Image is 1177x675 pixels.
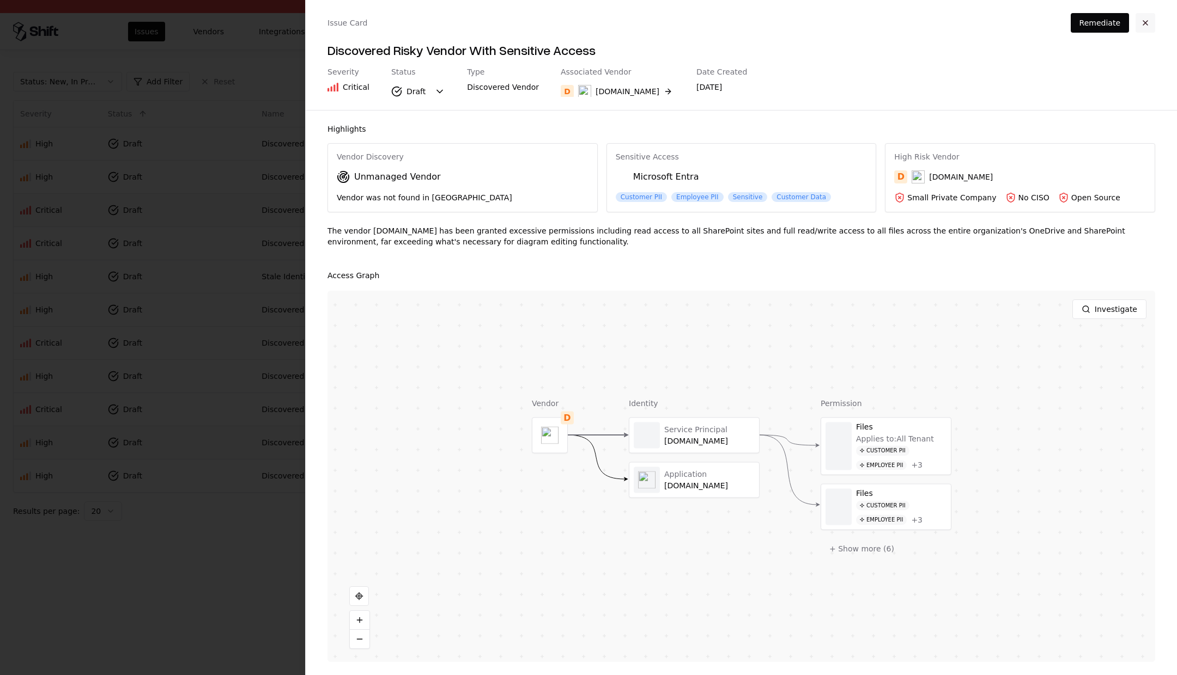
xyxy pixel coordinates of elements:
[929,171,993,182] div: [DOMAIN_NAME]
[327,41,1155,59] h4: Discovered Risky Vendor With Sensitive Access
[911,461,923,470] div: + 3
[616,170,629,183] img: Microsoft Entra
[912,170,925,183] img: Draw.io
[354,170,441,183] div: Unmanaged Vendor
[911,515,923,525] div: + 3
[696,82,747,97] div: [DATE]
[696,67,747,77] div: Date Created
[821,398,951,409] div: Permission
[616,170,699,183] div: Microsoft Entra
[856,434,934,444] div: Applies to: All Tenant
[337,152,588,162] div: Vendor Discovery
[327,269,1155,282] div: Access Graph
[561,412,574,425] div: D
[856,515,907,525] div: Employee PII
[407,86,426,97] div: Draft
[856,446,909,456] div: Customer PII
[391,67,445,77] div: Status
[1018,192,1049,203] div: No CISO
[907,192,996,203] div: Small Private Company
[856,422,947,432] div: Files
[894,152,1146,162] div: High Risk Vendor
[728,192,768,202] div: Sensitive
[327,67,369,77] div: Severity
[664,425,755,434] div: Service Principal
[327,225,1155,256] div: The vendor [DOMAIN_NAME] has been granted excessive permissions including read access to all Shar...
[671,192,724,202] div: Employee PII
[561,82,675,101] button: D[DOMAIN_NAME]
[911,515,923,525] button: +3
[821,538,903,558] button: + Show more (6)
[616,192,667,202] div: Customer PII
[616,152,867,162] div: Sensitive Access
[327,17,367,28] div: Issue Card
[578,85,591,98] img: Draw.io
[561,67,675,77] div: Associated Vendor
[596,86,659,97] div: [DOMAIN_NAME]
[856,489,947,499] div: Files
[664,481,755,491] div: [DOMAIN_NAME]
[343,82,369,93] div: Critical
[894,170,907,183] div: D
[561,85,574,98] div: D
[856,500,909,511] div: Customer PII
[467,67,539,77] div: Type
[1071,192,1120,203] div: Open Source
[664,437,755,446] div: [DOMAIN_NAME]
[1072,299,1146,319] button: Investigate
[911,461,923,470] button: +3
[664,469,755,479] div: Application
[467,82,539,97] div: Discovered Vendor
[772,192,831,202] div: Customer Data
[327,124,1155,134] div: Highlights
[629,398,760,409] div: Identity
[1071,13,1129,33] button: Remediate
[532,398,568,409] div: Vendor
[856,460,907,470] div: Employee PII
[337,192,588,203] div: Vendor was not found in [GEOGRAPHIC_DATA]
